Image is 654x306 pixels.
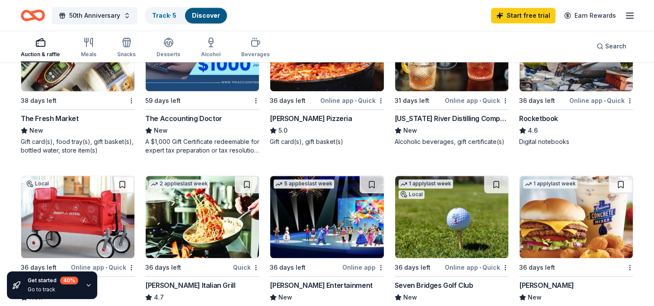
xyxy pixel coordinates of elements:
div: [PERSON_NAME] Pizzeria [270,113,352,124]
div: Online app Quick [445,95,509,106]
div: 36 days left [519,262,555,273]
div: 2 applies last week [149,179,210,188]
span: • [105,264,107,271]
img: Image for Carrabba's Italian Grill [146,176,259,258]
span: • [479,264,481,271]
img: Image for Feld Entertainment [270,176,383,258]
button: 50th Anniversary [52,7,137,24]
button: Meals [81,34,96,62]
div: 5 applies last week [274,179,334,188]
div: Gift card(s), food tray(s), gift basket(s), bottled water, store item(s) [21,137,135,155]
span: Search [605,41,626,51]
div: 36 days left [145,262,181,273]
div: Online app Quick [569,95,633,106]
span: • [604,97,606,104]
a: Image for Lou Malnati's PizzeriaTop rated1 applylast week36 days leftOnline app•Quick[PERSON_NAME... [270,9,384,146]
div: Snacks [117,51,136,58]
img: Image for Seven Bridges Golf Club [395,176,508,258]
div: 36 days left [519,96,555,106]
div: 40 % [60,277,78,284]
div: [PERSON_NAME] Entertainment [270,280,372,290]
span: New [154,125,168,136]
div: Meals [81,51,96,58]
a: Image for Rocketbook5 applieslast week36 days leftOnline app•QuickRocketbook4.6Digital notebooks [519,9,633,146]
div: Online app [342,262,384,273]
span: New [29,125,43,136]
div: Online app Quick [445,262,509,273]
span: • [479,97,481,104]
div: 1 apply last week [399,179,453,188]
a: Earn Rewards [559,8,621,23]
button: Desserts [156,34,180,62]
button: Track· 5Discover [144,7,228,24]
div: 59 days left [145,96,181,106]
a: Image for The Fresh Market38 days leftThe Fresh MarketNewGift card(s), food tray(s), gift basket(... [21,9,135,155]
span: New [403,125,417,136]
div: Beverages [241,51,270,58]
span: 50th Anniversary [69,10,120,21]
span: 4.6 [528,125,538,136]
div: Alcohol [201,51,220,58]
div: Local [25,179,51,188]
div: Quick [233,262,259,273]
div: [PERSON_NAME] Italian Grill [145,280,235,290]
button: Snacks [117,34,136,62]
div: Alcoholic beverages, gift certificate(s) [395,137,509,146]
span: New [278,292,292,303]
div: Local [399,190,424,199]
span: • [355,97,357,104]
div: 36 days left [270,262,306,273]
a: Start free trial [491,8,555,23]
a: Image for Mississippi River Distilling Company2 applieslast week31 days leftOnline app•Quick[US_S... [395,9,509,146]
a: Image for The Accounting Doctor59 days leftThe Accounting DoctorNewA $1,000 Gift Certificate rede... [145,9,259,155]
div: Seven Bridges Golf Club [395,280,473,290]
div: A $1,000 Gift Certificate redeemable for expert tax preparation or tax resolution services—recipi... [145,137,259,155]
span: New [528,292,542,303]
button: Auction & raffle [21,34,60,62]
button: Beverages [241,34,270,62]
div: The Accounting Doctor [145,113,222,124]
img: Image for Culver's [520,176,633,258]
div: 36 days left [270,96,306,106]
div: 36 days left [21,262,57,273]
div: [PERSON_NAME] [519,280,574,290]
a: Discover [192,12,220,19]
div: Desserts [156,51,180,58]
button: Alcohol [201,34,220,62]
div: Online app Quick [71,262,135,273]
a: Home [21,5,45,25]
div: [US_STATE] River Distilling Company [395,113,509,124]
div: The Fresh Market [21,113,79,124]
div: Digital notebooks [519,137,633,146]
div: Go to track [28,286,78,293]
span: 4.7 [154,292,164,303]
div: Auction & raffle [21,51,60,58]
div: 36 days left [395,262,431,273]
span: New [403,292,417,303]
div: Rocketbook [519,113,558,124]
div: 1 apply last week [523,179,577,188]
div: Get started [28,277,78,284]
img: Image for Radio Flyer [21,176,134,258]
span: 5.0 [278,125,287,136]
div: Online app Quick [320,95,384,106]
a: Track· 5 [152,12,176,19]
div: 38 days left [21,96,57,106]
div: Gift card(s), gift basket(s) [270,137,384,146]
div: 31 days left [395,96,429,106]
button: Search [590,38,633,55]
